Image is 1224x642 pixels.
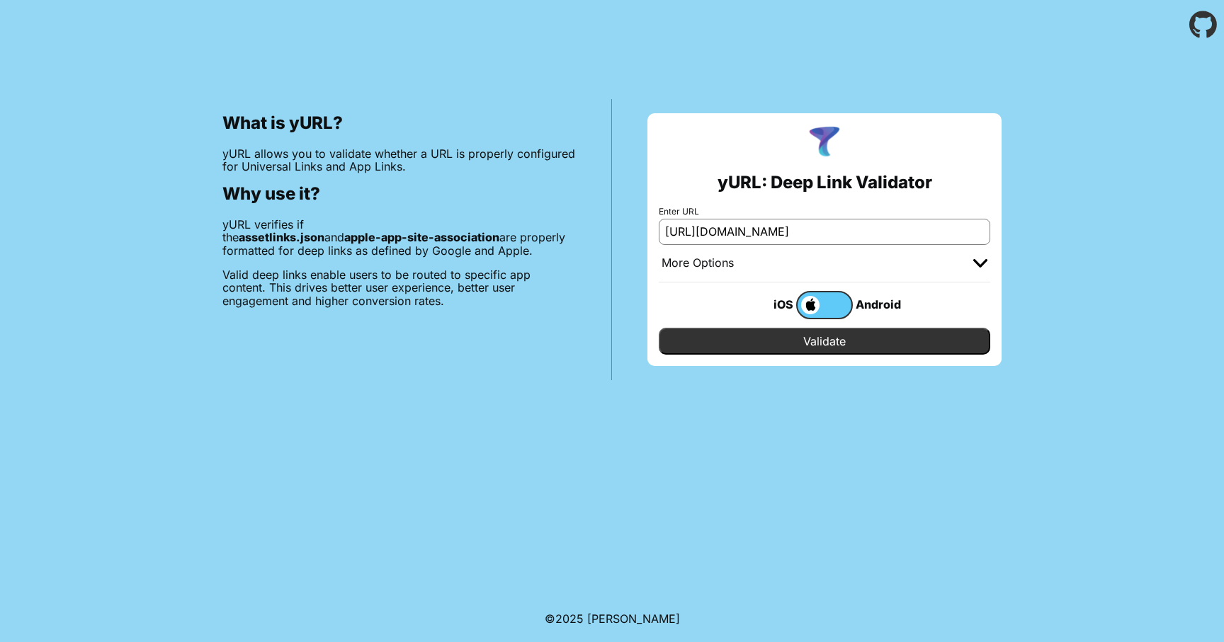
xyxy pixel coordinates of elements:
b: assetlinks.json [239,230,324,244]
input: Validate [659,328,990,355]
img: yURL Logo [806,125,843,161]
footer: © [545,595,680,642]
div: Android [853,295,909,314]
input: e.g. https://app.chayev.com/xyx [659,219,990,244]
p: yURL verifies if the and are properly formatted for deep links as defined by Google and Apple. [222,218,576,257]
span: 2025 [555,612,584,626]
p: Valid deep links enable users to be routed to specific app content. This drives better user exper... [222,268,576,307]
p: yURL allows you to validate whether a URL is properly configured for Universal Links and App Links. [222,147,576,173]
label: Enter URL [659,207,990,217]
h2: yURL: Deep Link Validator [718,173,932,193]
img: chevron [973,259,987,268]
a: Michael Ibragimchayev's Personal Site [587,612,680,626]
h2: What is yURL? [222,113,576,133]
div: More Options [662,256,734,270]
h2: Why use it? [222,184,576,204]
div: iOS [739,295,796,314]
b: apple-app-site-association [344,230,499,244]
